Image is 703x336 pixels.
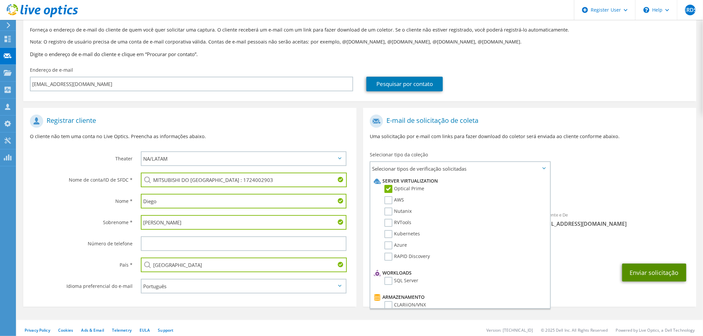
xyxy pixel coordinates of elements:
label: Nutanix [384,208,412,215]
label: Nome * [30,194,133,205]
h1: E-mail de solicitação de coleta [370,115,686,128]
p: Uma solicitação por e-mail com links para fazer download do coletor será enviada ao cliente confo... [370,133,690,140]
p: Nota: O registro de usuário precisa de uma conta de e-mail corporativa válida. Contas de e-mail p... [30,38,690,45]
label: Optical Prime [384,185,424,193]
label: AWS [384,196,404,204]
label: RAPID Discovery [384,253,430,261]
label: País * [30,258,133,268]
label: Selecionar tipo da coleção [370,151,428,158]
svg: \n [644,7,650,13]
li: Server Virtualization [372,177,547,185]
a: Telemetry [112,327,132,333]
li: Powered by Live Optics, a Dell Technology [616,327,695,333]
label: Sobrenome * [30,215,133,226]
label: Azure [384,241,407,249]
h1: Registrar cliente [30,115,347,128]
div: Coleções solicitadas [363,178,696,205]
label: Nome de conta/ID de SFDC * [30,173,133,183]
p: O cliente não tem uma conta no Live Optics. Preencha as informações abaixo. [30,133,350,140]
a: EULA [140,327,150,333]
div: Remetente e De [530,208,696,231]
li: Version: [TECHNICAL_ID] [486,327,533,333]
span: Selecionar tipos de verificação solicitadas [370,162,550,175]
a: Ads & Email [81,327,104,333]
span: ERDS [685,5,696,15]
button: Enviar solicitação [622,264,686,282]
div: CC e Responder para [363,234,696,257]
a: Privacy Policy [25,327,50,333]
label: RVTools [384,219,411,227]
label: Kubernetes [384,230,420,238]
label: Número de telefone [30,236,133,247]
li: Workloads [372,269,547,277]
h3: Digite o endereço de e-mail do cliente e clique em “Procurar por contato”. [30,50,690,58]
label: SQL Server [384,277,418,285]
label: Idioma preferencial do e-mail [30,279,133,290]
label: Endereço de e-mail [30,67,73,73]
a: Cookies [58,327,73,333]
p: Forneça o endereço de e-mail do cliente de quem você quer solicitar uma captura. O cliente recebe... [30,26,690,34]
label: Theater [30,151,133,162]
li: Armazenamento [372,293,547,301]
div: Para [363,208,530,231]
span: [EMAIL_ADDRESS][DOMAIN_NAME] [536,220,689,227]
a: Pesquisar por contato [366,77,443,91]
label: CLARiiON/VNX [384,301,426,309]
li: © 2025 Dell Inc. All Rights Reserved [541,327,608,333]
a: Support [158,327,173,333]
